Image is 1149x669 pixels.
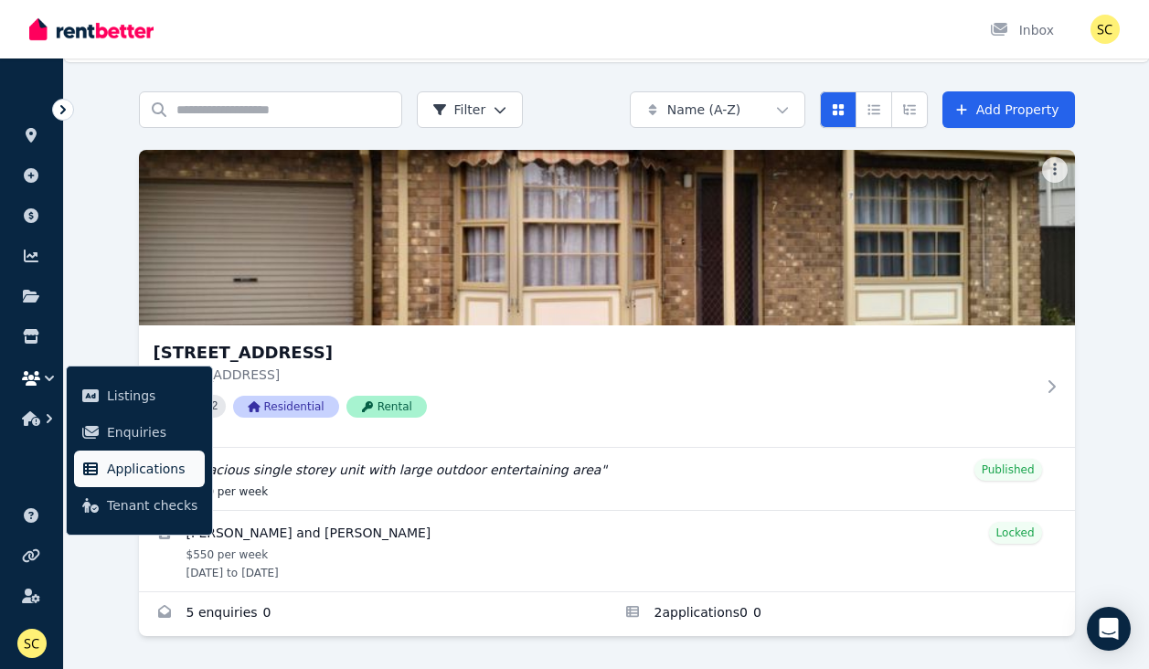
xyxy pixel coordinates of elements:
span: Tenant checks [107,494,197,516]
div: Inbox [990,21,1054,39]
h3: [STREET_ADDRESS] [154,340,1035,366]
button: More options [1042,157,1068,183]
a: View details for Michelle Collis and Ryan Morris [139,511,1075,591]
a: Enquiries for 7/16 West St, Hectorville [139,592,607,636]
img: Sarah Coleopy [1090,15,1120,44]
span: Listings [107,385,197,407]
a: 7/16 West St, Hectorville[STREET_ADDRESS][STREET_ADDRESS]PID 398752ResidentialRental [139,150,1075,447]
button: Filter [417,91,524,128]
a: Add Property [942,91,1075,128]
a: Enquiries [74,414,205,451]
img: RentBetter [29,16,154,43]
img: Sarah Coleopy [17,629,47,658]
span: Enquiries [107,421,197,443]
div: Open Intercom Messenger [1087,607,1131,651]
a: Edit listing: Spacious single storey unit with large outdoor entertaining area [139,448,1075,510]
span: Filter [432,101,486,119]
a: Applications [74,451,205,487]
button: Name (A-Z) [630,91,805,128]
a: Tenant checks [74,487,205,524]
div: View options [820,91,928,128]
span: Residential [233,396,339,418]
p: [STREET_ADDRESS] [154,366,1035,384]
a: Applications for 7/16 West St, Hectorville [607,592,1075,636]
a: Listings [74,377,205,414]
span: Rental [346,396,427,418]
button: Expanded list view [891,91,928,128]
span: Applications [107,458,197,480]
button: Compact list view [856,91,892,128]
button: Card view [820,91,856,128]
img: 7/16 West St, Hectorville [139,150,1075,325]
span: Name (A-Z) [667,101,741,119]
